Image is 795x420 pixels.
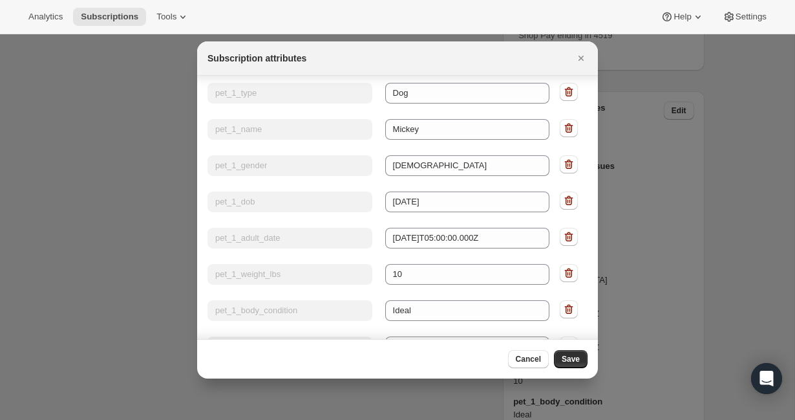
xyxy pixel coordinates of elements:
h2: Subscription attributes [207,52,306,65]
button: Settings [715,8,774,26]
span: Help [673,12,691,22]
span: Settings [736,12,767,22]
button: Save [554,350,588,368]
span: Subscriptions [81,12,138,22]
button: Subscriptions [73,8,146,26]
span: Cancel [516,354,541,364]
span: Save [562,354,580,364]
span: Tools [156,12,176,22]
div: Open Intercom Messenger [751,363,782,394]
button: Close [572,49,590,67]
button: Tools [149,8,197,26]
span: Analytics [28,12,63,22]
button: Analytics [21,8,70,26]
button: Cancel [508,350,549,368]
button: Help [653,8,712,26]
